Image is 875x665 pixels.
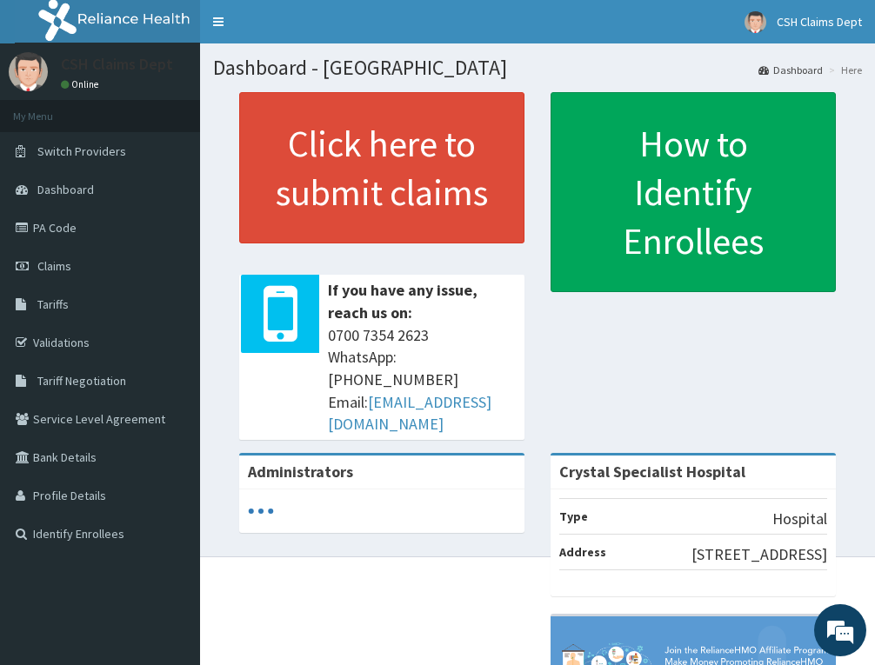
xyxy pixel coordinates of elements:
[9,52,48,91] img: User Image
[37,296,69,312] span: Tariffs
[37,182,94,197] span: Dashboard
[213,57,862,79] h1: Dashboard - [GEOGRAPHIC_DATA]
[551,92,836,292] a: How to Identify Enrollees
[777,14,862,30] span: CSH Claims Dept
[248,462,353,482] b: Administrators
[745,11,766,33] img: User Image
[825,63,862,77] li: Here
[328,280,478,323] b: If you have any issue, reach us on:
[691,543,827,566] p: [STREET_ADDRESS]
[248,498,274,524] svg: audio-loading
[37,373,126,389] span: Tariff Negotiation
[37,143,126,159] span: Switch Providers
[61,57,173,72] p: CSH Claims Dept
[328,324,516,436] span: 0700 7354 2623 WhatsApp: [PHONE_NUMBER] Email:
[559,462,745,482] strong: Crystal Specialist Hospital
[559,509,588,524] b: Type
[239,92,524,243] a: Click here to submit claims
[758,63,823,77] a: Dashboard
[61,78,103,90] a: Online
[328,392,491,435] a: [EMAIL_ADDRESS][DOMAIN_NAME]
[772,508,827,530] p: Hospital
[559,544,606,560] b: Address
[37,258,71,274] span: Claims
